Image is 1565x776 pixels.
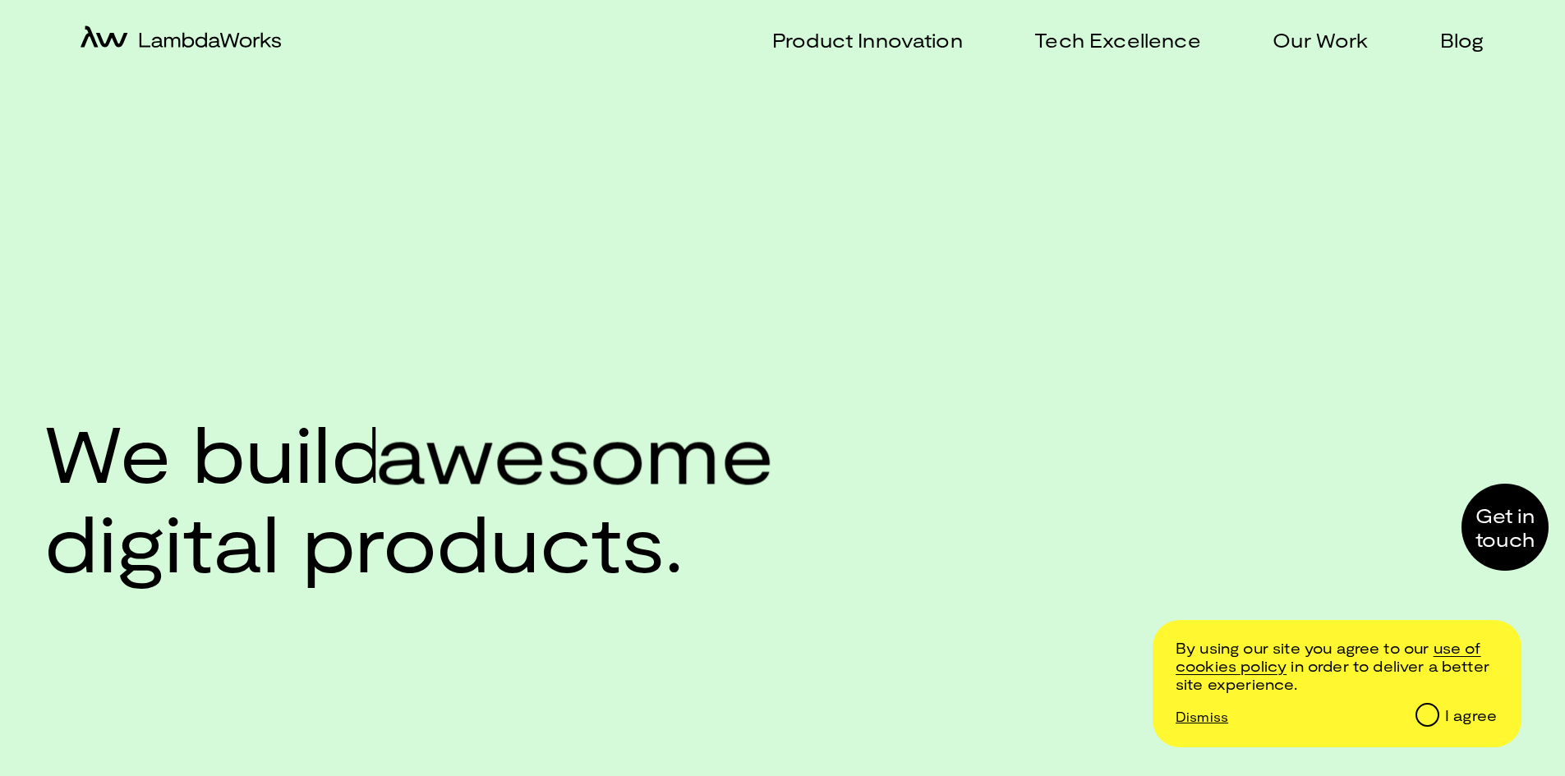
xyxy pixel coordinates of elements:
a: /cookie-and-privacy-policy [1176,639,1481,675]
p: Blog [1440,28,1484,52]
a: Blog [1420,28,1484,52]
p: By using our site you agree to our in order to deliver a better site experience. [1176,640,1497,693]
p: Dismiss [1176,709,1228,724]
div: I agree [1445,707,1497,725]
p: Product Innovation [772,28,963,52]
a: Product Innovation [753,28,963,52]
a: Tech Excellence [1015,28,1200,52]
a: home-icon [81,25,281,54]
h1: We build digital products. [44,407,764,585]
p: Tech Excellence [1034,28,1200,52]
a: Our Work [1253,28,1368,52]
p: Our Work [1273,28,1368,52]
span: awesome [375,406,774,499]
